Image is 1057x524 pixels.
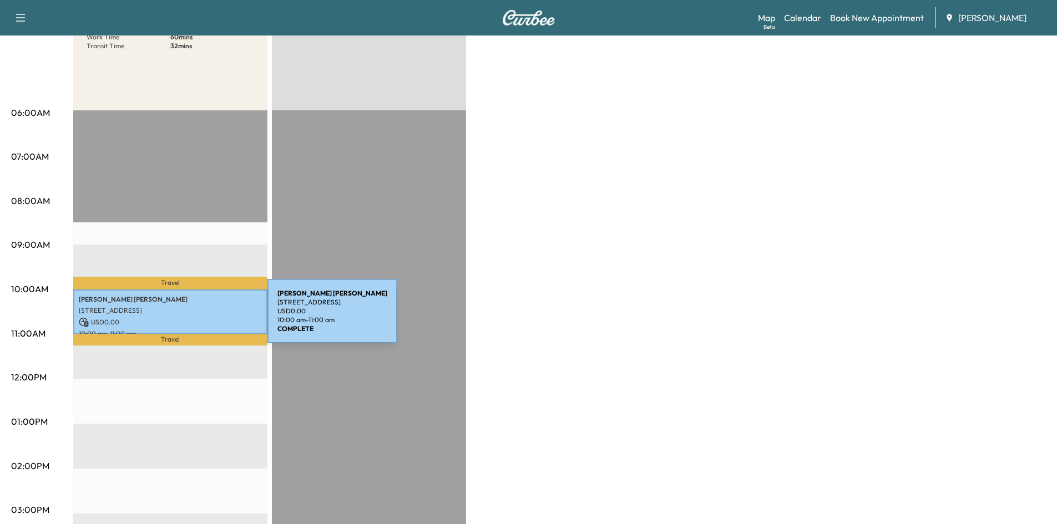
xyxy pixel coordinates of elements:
p: Work Time [87,33,170,42]
p: 09:00AM [11,238,50,251]
p: 11:00AM [11,327,45,340]
p: 32 mins [170,42,254,50]
p: 12:00PM [11,370,47,384]
p: 60 mins [170,33,254,42]
p: 10:00 am - 11:00 am [79,329,262,338]
p: 02:00PM [11,459,49,472]
img: Curbee Logo [502,10,555,26]
span: [PERSON_NAME] [958,11,1026,24]
p: Transit Time [87,42,170,50]
p: 07:00AM [11,150,49,163]
a: Book New Appointment [830,11,924,24]
a: Calendar [784,11,821,24]
p: USD 0.00 [79,317,262,327]
p: [STREET_ADDRESS] [79,306,262,315]
p: Travel [73,334,267,345]
p: 03:00PM [11,503,49,516]
p: 01:00PM [11,415,48,428]
p: 06:00AM [11,106,50,119]
p: Travel [73,277,267,289]
p: [PERSON_NAME] [PERSON_NAME] [79,295,262,304]
a: MapBeta [758,11,775,24]
p: 10:00AM [11,282,48,296]
div: Beta [763,23,775,31]
p: 08:00AM [11,194,50,207]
